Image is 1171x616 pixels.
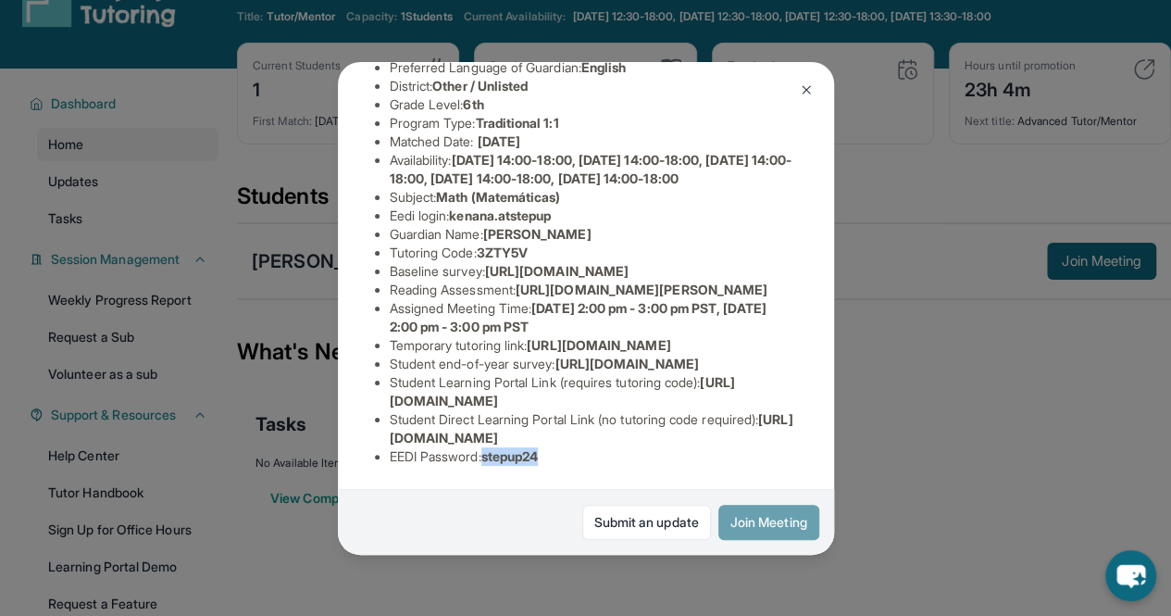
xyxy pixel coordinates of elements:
a: Submit an update [582,505,711,540]
li: Matched Date: [390,132,797,151]
span: [PERSON_NAME] [483,226,592,242]
li: Subject : [390,188,797,207]
span: Math (Matemáticas) [436,189,560,205]
span: [URL][DOMAIN_NAME] [485,263,629,279]
span: kenana.atstepup [449,207,551,223]
span: Traditional 1:1 [475,115,558,131]
li: Assigned Meeting Time : [390,299,797,336]
span: stepup24 [481,448,539,464]
li: Tutoring Code : [390,244,797,262]
li: Student Direct Learning Portal Link (no tutoring code required) : [390,410,797,447]
button: chat-button [1105,550,1156,601]
li: Baseline survey : [390,262,797,281]
span: [URL][DOMAIN_NAME] [527,337,670,353]
span: [DATE] 2:00 pm - 3:00 pm PST, [DATE] 2:00 pm - 3:00 pm PST [390,300,766,334]
li: Student end-of-year survey : [390,355,797,373]
li: Grade Level: [390,95,797,114]
span: [DATE] [478,133,520,149]
li: Eedi login : [390,207,797,225]
li: Temporary tutoring link : [390,336,797,355]
span: [URL][DOMAIN_NAME] [554,356,698,371]
button: Join Meeting [718,505,819,540]
li: Guardian Name : [390,225,797,244]
li: Reading Assessment : [390,281,797,299]
span: 3ZTY5V [477,245,528,260]
img: Close Icon [799,82,814,97]
li: EEDI Password : [390,447,797,466]
span: [URL][DOMAIN_NAME][PERSON_NAME] [516,282,767,297]
li: Availability: [390,151,797,188]
li: Preferred Language of Guardian: [390,58,797,77]
span: [DATE] 14:00-18:00, [DATE] 14:00-18:00, [DATE] 14:00-18:00, [DATE] 14:00-18:00, [DATE] 14:00-18:00 [390,152,792,186]
span: English [581,59,627,75]
li: Student Learning Portal Link (requires tutoring code) : [390,373,797,410]
li: District: [390,77,797,95]
span: 6th [463,96,483,112]
li: Program Type: [390,114,797,132]
span: Other / Unlisted [432,78,528,94]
